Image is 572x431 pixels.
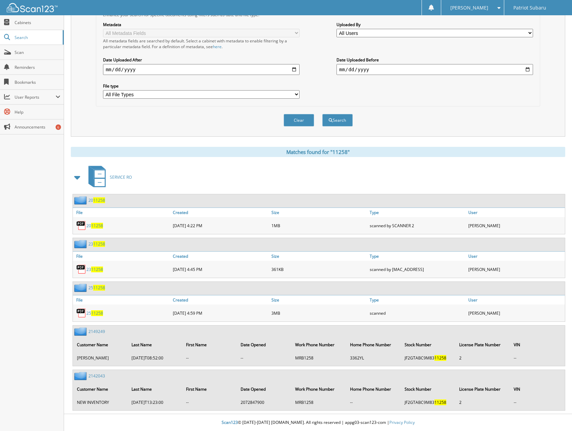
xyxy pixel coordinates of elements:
[510,338,564,352] th: VIN
[368,306,466,320] div: scanned
[15,35,59,40] span: Search
[88,285,105,291] a: 2511258
[467,262,565,276] div: [PERSON_NAME]
[292,397,346,408] td: MRB1258
[15,20,60,25] span: Cabinets
[456,338,510,352] th: License Plate Number
[510,397,564,408] td: --
[15,64,60,70] span: Reminders
[270,219,368,232] div: 1MB
[86,267,103,272] a: 2311258
[347,352,401,364] td: 3362YL
[15,79,60,85] span: Bookmarks
[292,338,346,352] th: Work Phone Number
[15,50,60,55] span: Scan
[401,338,455,352] th: Stock Number
[171,208,269,217] a: Created
[270,306,368,320] div: 3MB
[73,252,171,261] a: File
[401,382,455,396] th: Stock Number
[183,397,237,408] td: --
[84,164,132,191] a: SERVICE RO
[368,208,466,217] a: Type
[237,397,291,408] td: 2072847900
[270,252,368,261] a: Size
[76,264,86,274] img: PDF.png
[73,295,171,305] a: File
[401,352,455,364] td: JF2GTABC9M83
[76,220,86,231] img: PDF.png
[171,252,269,261] a: Created
[213,44,222,50] a: here
[183,338,237,352] th: First Name
[538,398,572,431] iframe: Chat Widget
[237,352,291,364] td: --
[292,382,346,396] th: Work Phone Number
[183,352,237,364] td: --
[222,419,238,425] span: Scan123
[368,252,466,261] a: Type
[513,6,546,10] span: Patriot Subaru
[336,57,533,63] label: Date Uploaded Before
[86,310,103,316] a: 2511258
[336,64,533,75] input: end
[93,241,105,247] span: 11258
[110,174,132,180] span: SERVICE RO
[64,414,572,431] div: © [DATE]-[DATE] [DOMAIN_NAME]. All rights reserved | appg03-scan123-com |
[74,338,127,352] th: Customer Name
[56,124,61,130] div: 6
[368,219,466,232] div: scanned by SCANNER 2
[270,208,368,217] a: Size
[93,197,105,203] span: 11258
[88,373,105,379] a: 2142043
[74,372,88,380] img: folder2.png
[237,338,291,352] th: Date Opened
[368,295,466,305] a: Type
[103,64,300,75] input: start
[456,382,510,396] th: License Plate Number
[467,252,565,261] a: User
[171,306,269,320] div: [DATE] 4:59 PM
[88,241,105,247] a: 2311258
[456,352,510,364] td: 2
[389,419,415,425] a: Privacy Policy
[467,295,565,305] a: User
[284,114,314,126] button: Clear
[103,38,300,50] div: All metadata fields are searched by default. Select a cabinet with metadata to enable filtering b...
[88,197,105,203] a: 2011258
[347,382,401,396] th: Home Phone Number
[347,397,401,408] td: --
[434,355,446,361] span: 11258
[456,397,510,408] td: 2
[292,352,346,364] td: MRB1258
[128,397,182,408] td: [DATE]T13:23:00
[93,285,105,291] span: 11258
[128,352,182,364] td: [DATE]T08:52:00
[237,382,291,396] th: Date Opened
[336,22,533,27] label: Uploaded By
[128,338,182,352] th: Last Name
[74,327,88,336] img: folder2.png
[91,223,103,229] span: 11258
[270,262,368,276] div: 361KB
[73,208,171,217] a: File
[103,57,300,63] label: Date Uploaded After
[91,267,103,272] span: 11258
[368,262,466,276] div: scanned by [MAC_ADDRESS]
[183,382,237,396] th: First Name
[74,397,127,408] td: NEW INVENTORY
[74,240,88,248] img: folder2.png
[74,352,127,364] td: [PERSON_NAME]
[103,22,300,27] label: Metadata
[74,382,127,396] th: Customer Name
[171,262,269,276] div: [DATE] 4:45 PM
[15,109,60,115] span: Help
[76,308,86,318] img: PDF.png
[434,399,446,405] span: 11258
[74,196,88,204] img: folder2.png
[15,124,60,130] span: Announcements
[15,94,56,100] span: User Reports
[91,310,103,316] span: 11258
[7,3,58,12] img: scan123-logo-white.svg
